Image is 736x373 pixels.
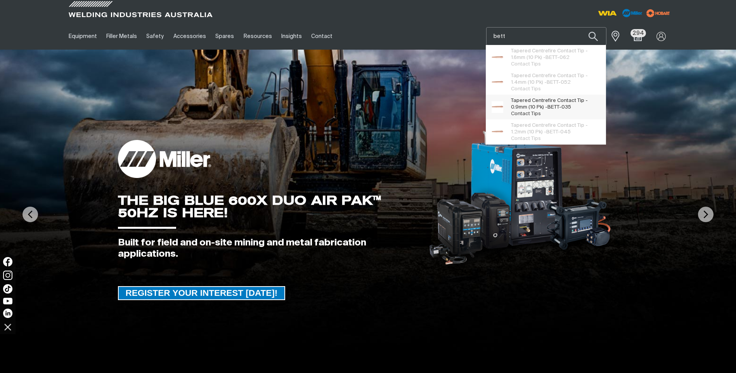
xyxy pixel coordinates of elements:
[64,23,102,50] a: Equipment
[307,23,337,50] a: Contact
[511,97,600,111] span: Tapered Centrefire Contact Tip - 0.9mm (10 Pk) - -035
[211,23,239,50] a: Spares
[547,80,558,85] span: BETT
[546,130,558,135] span: BETT
[511,122,600,135] span: Tapered Centrefire Contact Tip - 1.2mm (10 Pk) - -045
[277,23,307,50] a: Insights
[3,309,12,318] img: LinkedIn
[547,105,559,110] span: BETT
[118,194,417,219] div: THE BIG BLUE 600X DUO AIR PAK™ 50HZ IS HERE!
[118,286,286,300] a: REGISTER YOUR INTEREST TODAY!
[511,73,600,86] span: Tapered Centrefire Contact Tip - 1.4mm (10 Pk) - -052
[3,298,12,304] img: YouTube
[118,237,417,260] div: Built for field and on-site mining and metal fabrication applications.
[487,28,606,45] input: Product name or item number...
[580,27,606,45] button: Search products
[3,257,12,266] img: Facebook
[698,207,713,222] img: NextArrow
[511,48,600,61] span: Tapered Centrefire Contact Tip - 1.6mm (10 Pk) - -062
[486,45,606,144] ul: Suggestions
[23,207,38,222] img: PrevArrow
[102,23,142,50] a: Filler Metals
[142,23,168,50] a: Safety
[119,286,285,300] span: REGISTER YOUR INTEREST [DATE]!
[644,7,672,19] img: miller
[169,23,211,50] a: Accessories
[3,284,12,294] img: TikTok
[64,23,520,50] nav: Main
[511,136,541,141] span: Contact Tips
[239,23,276,50] a: Resources
[511,111,541,116] span: Contact Tips
[1,320,14,333] img: hide socials
[3,271,12,280] img: Instagram
[511,62,541,67] span: Contact Tips
[511,86,541,92] span: Contact Tips
[546,55,557,60] span: BETT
